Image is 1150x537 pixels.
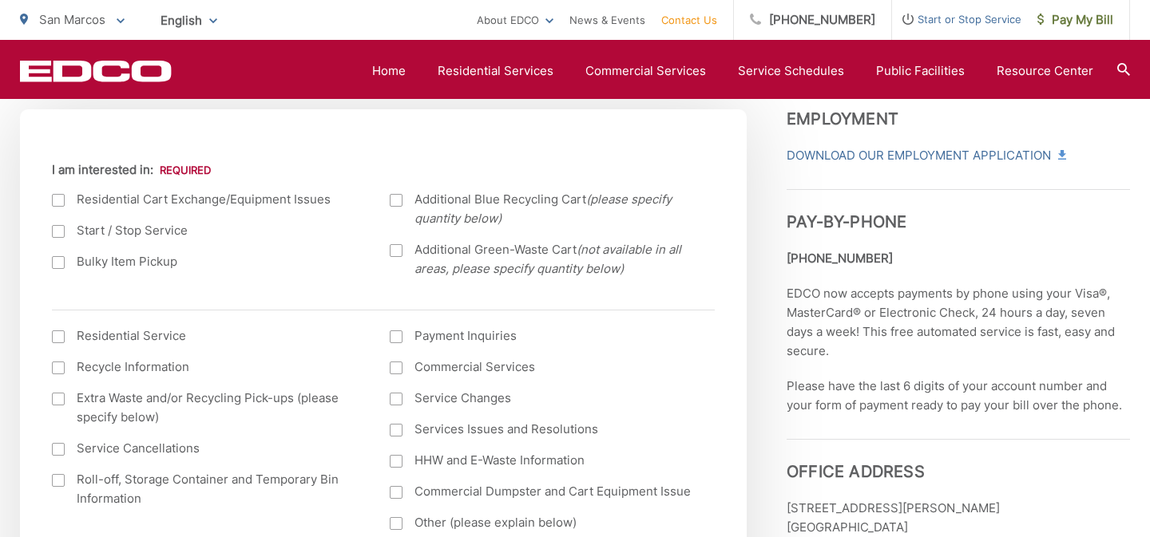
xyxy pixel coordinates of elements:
a: News & Events [569,10,645,30]
label: HHW and E-Waste Information [390,451,696,470]
label: Commercial Services [390,357,696,377]
h3: Office Address [787,439,1130,481]
label: Residential Cart Exchange/Equipment Issues [52,190,358,209]
label: Service Changes [390,389,696,408]
label: Other (please explain below) [390,513,696,532]
h3: Pay-by-Phone [787,189,1130,231]
label: Recycle Information [52,357,358,377]
p: EDCO now accepts payments by phone using your Visa®, MasterCard® or Electronic Check, 24 hours a ... [787,284,1130,361]
label: Services Issues and Resolutions [390,420,696,439]
span: English [149,6,229,34]
a: Residential Services [438,61,553,81]
span: San Marcos [39,12,105,27]
p: [STREET_ADDRESS][PERSON_NAME] [GEOGRAPHIC_DATA] [787,499,1130,537]
a: EDCD logo. Return to the homepage. [20,60,172,82]
label: Roll-off, Storage Container and Temporary Bin Information [52,470,358,508]
label: Residential Service [52,326,358,345]
em: (not available in all areas, please specify quantity below) [414,242,681,276]
strong: [PHONE_NUMBER] [787,251,893,266]
em: (please specify quantity below) [414,192,672,226]
label: I am interested in: [52,163,211,177]
a: Service Schedules [738,61,844,81]
a: Commercial Services [585,61,706,81]
label: Payment Inquiries [390,326,696,345]
a: Resource Center [997,61,1093,81]
span: Additional Blue Recycling Cart [414,190,696,228]
span: Additional Green-Waste Cart [414,240,696,278]
p: Please have the last 6 digits of your account number and your form of payment ready to pay your b... [787,377,1130,415]
label: Start / Stop Service [52,221,358,240]
a: About EDCO [477,10,553,30]
a: Home [372,61,406,81]
a: Download Our Employment Application [787,146,1065,165]
a: Contact Us [661,10,717,30]
a: Public Facilities [876,61,965,81]
span: Pay My Bill [1037,10,1113,30]
h3: Employment [787,109,1130,128]
label: Extra Waste and/or Recycling Pick-ups (please specify below) [52,389,358,427]
label: Bulky Item Pickup [52,252,358,271]
label: Commercial Dumpster and Cart Equipment Issue [390,482,696,501]
label: Service Cancellations [52,439,358,458]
